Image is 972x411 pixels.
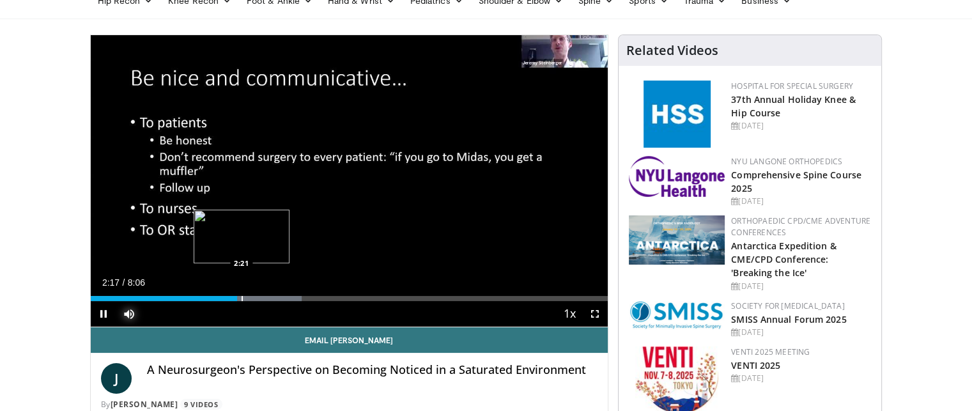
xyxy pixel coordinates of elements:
[731,196,871,207] div: [DATE]
[111,399,178,410] a: [PERSON_NAME]
[194,210,289,263] img: image.jpeg
[582,301,608,327] button: Fullscreen
[731,240,836,279] a: Antarctica Expedition & CME/CPD Conference: 'Breaking the Ice'
[116,301,142,327] button: Mute
[629,156,725,197] img: 196d80fa-0fd9-4c83-87ed-3e4f30779ad7.png.150x105_q85_autocrop_double_scale_upscale_version-0.2.png
[731,373,871,384] div: [DATE]
[629,300,725,330] img: 59788bfb-0650-4895-ace0-e0bf6b39cdae.png.150x105_q85_autocrop_double_scale_upscale_version-0.2.png
[123,277,125,288] span: /
[731,81,853,91] a: Hospital for Special Surgery
[91,35,608,327] video-js: Video Player
[180,399,222,410] a: 9 Videos
[731,313,846,325] a: SMISS Annual Forum 2025
[91,327,608,353] a: Email [PERSON_NAME]
[102,277,120,288] span: 2:17
[731,93,856,119] a: 37th Annual Holiday Knee & Hip Course
[731,346,810,357] a: VENTI 2025 Meeting
[147,363,598,377] h4: A Neurosurgeon's Perspective on Becoming Noticed in a Saturated Environment
[128,277,145,288] span: 8:06
[91,301,116,327] button: Pause
[731,169,861,194] a: Comprehensive Spine Course 2025
[731,327,871,338] div: [DATE]
[91,296,608,301] div: Progress Bar
[101,363,132,394] a: J
[644,81,711,148] img: f5c2b4a9-8f32-47da-86a2-cd262eba5885.gif.150x105_q85_autocrop_double_scale_upscale_version-0.2.jpg
[731,359,780,371] a: VENTI 2025
[731,281,871,292] div: [DATE]
[629,215,725,265] img: 923097bc-eeff-4ced-9ace-206d74fb6c4c.png.150x105_q85_autocrop_double_scale_upscale_version-0.2.png
[731,156,842,167] a: NYU Langone Orthopedics
[557,301,582,327] button: Playback Rate
[731,120,871,132] div: [DATE]
[101,399,598,410] div: By
[731,215,870,238] a: Orthopaedic CPD/CME Adventure Conferences
[626,43,718,58] h4: Related Videos
[731,300,844,311] a: Society for [MEDICAL_DATA]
